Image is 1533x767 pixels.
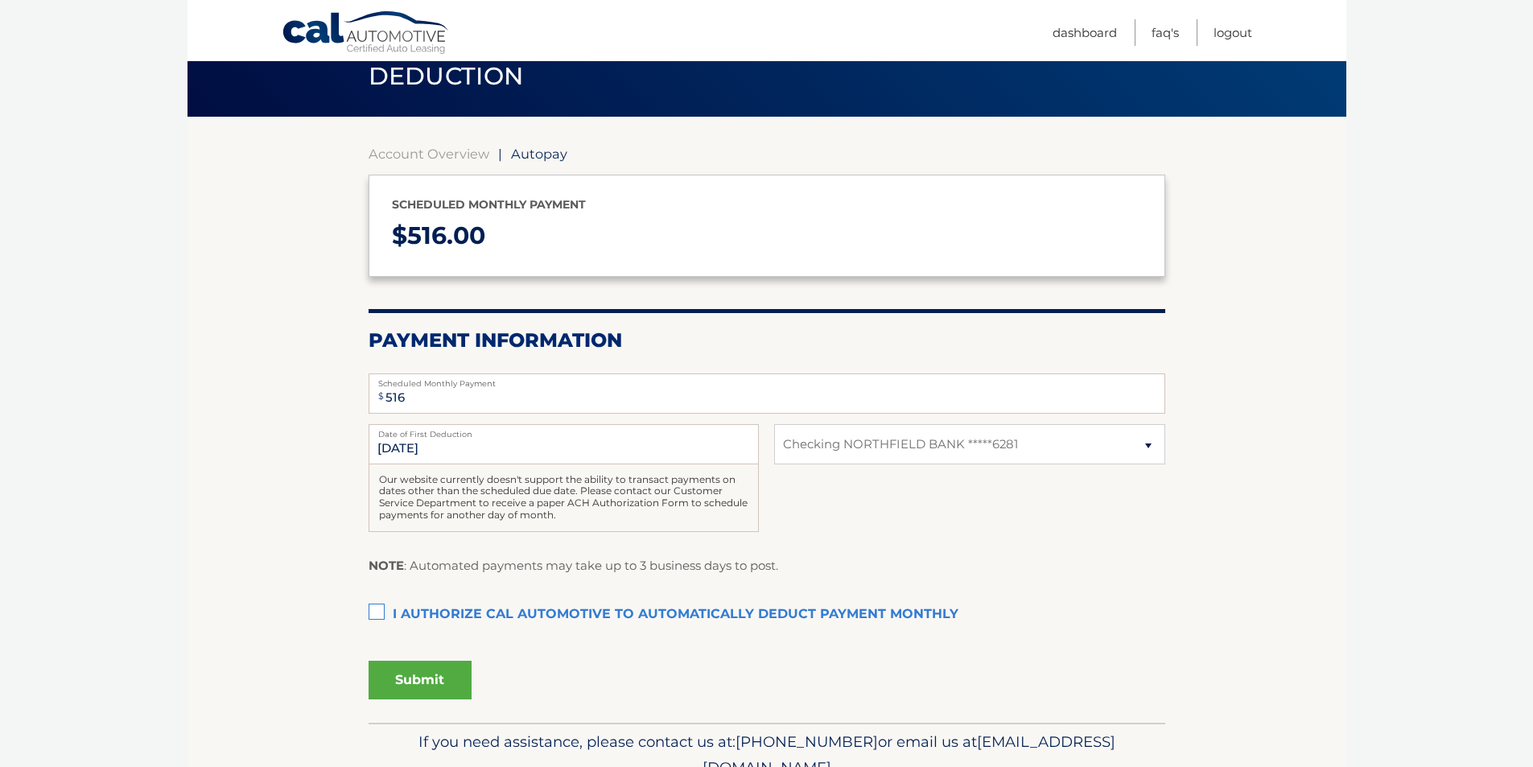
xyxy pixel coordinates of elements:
span: Autopay [511,146,567,162]
span: [PHONE_NUMBER] [736,732,878,751]
span: $ [373,378,389,414]
p: Scheduled monthly payment [392,195,1142,215]
a: Logout [1214,19,1252,46]
input: Payment Amount [369,373,1165,414]
p: $ [392,215,1142,258]
label: Scheduled Monthly Payment [369,373,1165,386]
a: Account Overview [369,146,489,162]
span: Enroll in automatic recurring monthly payment deduction [369,37,1089,91]
strong: NOTE [369,558,404,573]
a: FAQ's [1152,19,1179,46]
input: Payment Date [369,424,759,464]
a: Dashboard [1053,19,1117,46]
label: Date of First Deduction [369,424,759,437]
button: Submit [369,661,472,699]
a: Cal Automotive [282,10,451,57]
span: 516.00 [407,221,485,250]
div: Our website currently doesn't support the ability to transact payments on dates other than the sc... [369,464,759,532]
label: I authorize cal automotive to automatically deduct payment monthly [369,599,1165,631]
h2: Payment Information [369,328,1165,353]
span: | [498,146,502,162]
p: : Automated payments may take up to 3 business days to post. [369,555,778,576]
